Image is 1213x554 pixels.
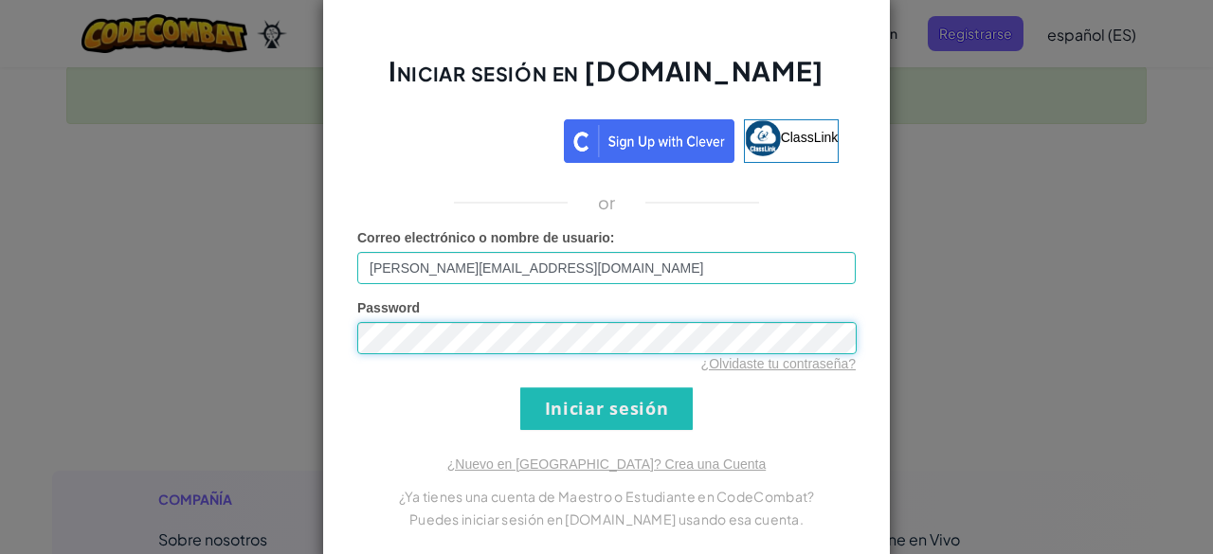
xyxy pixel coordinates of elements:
span: Correo electrónico o nombre de usuario [357,230,610,245]
a: ¿Nuevo en [GEOGRAPHIC_DATA]? Crea una Cuenta [447,456,766,472]
iframe: Botón de Acceder con Google [365,117,564,159]
a: ¿Olvidaste tu contraseña? [701,356,856,371]
p: ¿Ya tienes una cuenta de Maestro o Estudiante en CodeCombat? [357,485,856,508]
input: Iniciar sesión [520,387,693,430]
img: classlink-logo-small.png [745,120,781,156]
label: : [357,228,615,247]
h2: Iniciar sesión en [DOMAIN_NAME] [357,53,856,108]
span: ClassLink [781,129,839,144]
img: clever_sso_button@2x.png [564,119,734,163]
span: Password [357,300,420,315]
p: or [598,191,616,214]
p: Puedes iniciar sesión en [DOMAIN_NAME] usando esa cuenta. [357,508,856,530]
